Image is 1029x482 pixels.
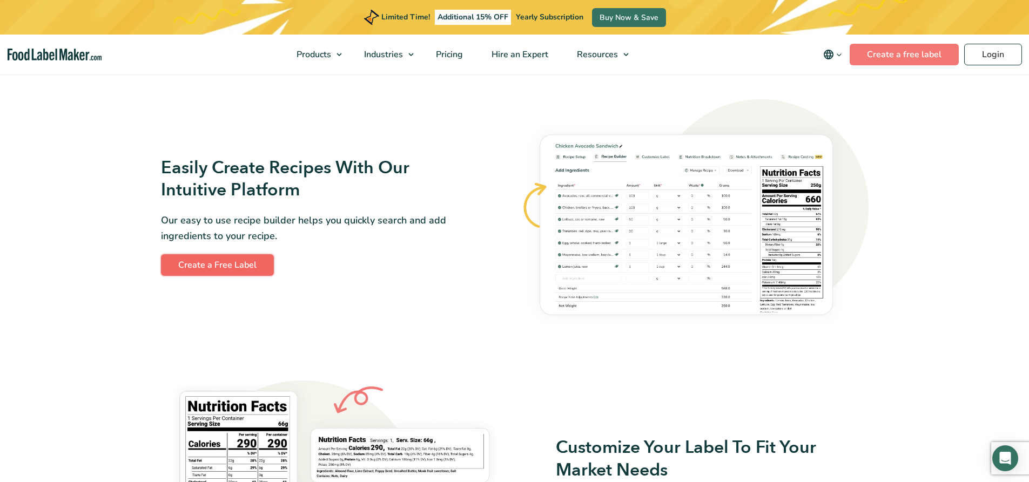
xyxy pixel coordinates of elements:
[574,49,619,60] span: Resources
[433,49,464,60] span: Pricing
[556,437,869,481] h3: Customize Your Label To Fit Your Market Needs
[563,35,634,74] a: Resources
[293,49,332,60] span: Products
[477,35,560,74] a: Hire an Expert
[516,12,583,22] span: Yearly Subscription
[283,35,347,74] a: Products
[964,44,1022,65] a: Login
[161,213,474,244] p: Our easy to use recipe builder helps you quickly search and add ingredients to your recipe.
[435,10,511,25] span: Additional 15% OFF
[350,35,419,74] a: Industries
[161,157,474,202] h3: Easily Create Recipes With Our Intuitive Platform
[592,8,666,27] a: Buy Now & Save
[161,254,274,276] a: Create a Free Label
[488,49,549,60] span: Hire an Expert
[361,49,404,60] span: Industries
[992,445,1018,471] div: Open Intercom Messenger
[850,44,959,65] a: Create a free label
[381,12,430,22] span: Limited Time!
[422,35,475,74] a: Pricing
